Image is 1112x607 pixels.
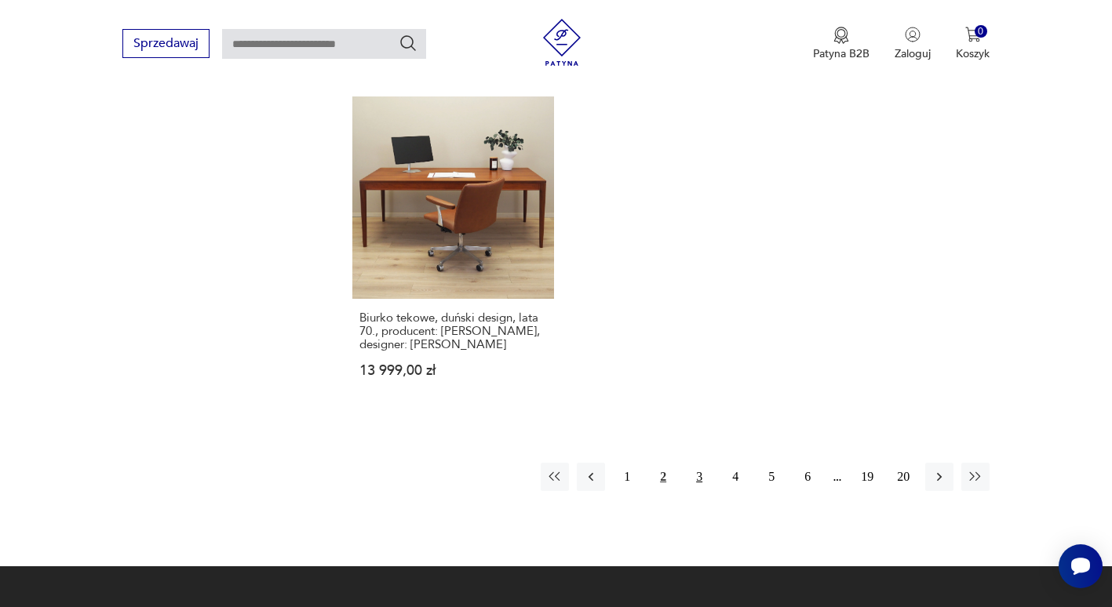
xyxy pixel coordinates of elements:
iframe: Smartsupp widget button [1059,544,1103,588]
button: Sprzedawaj [122,29,210,58]
p: 13 999,00 zł [359,364,547,377]
button: 0Koszyk [956,27,990,61]
a: Sprzedawaj [122,39,210,50]
a: Biurko tekowe, duński design, lata 70., producent: Fritz Hansen, designer: Finn JuhlBiurko tekowe... [352,96,554,407]
button: 2 [649,463,677,491]
button: 4 [721,463,749,491]
h3: Biurko tekowe, duński design, lata 70., producent: [PERSON_NAME], designer: [PERSON_NAME] [359,311,547,351]
p: Zaloguj [895,46,931,61]
button: Patyna B2B [813,27,870,61]
button: 5 [757,463,786,491]
button: Zaloguj [895,27,931,61]
button: 19 [853,463,881,491]
button: 3 [685,463,713,491]
p: Patyna B2B [813,46,870,61]
button: 20 [889,463,917,491]
img: Patyna - sklep z meblami i dekoracjami vintage [538,19,585,66]
div: 0 [975,25,988,38]
p: Koszyk [956,46,990,61]
button: Szukaj [399,34,417,53]
button: 6 [793,463,822,491]
a: Ikona medaluPatyna B2B [813,27,870,61]
img: Ikonka użytkownika [905,27,921,42]
button: 1 [613,463,641,491]
img: Ikona medalu [833,27,849,44]
img: Ikona koszyka [965,27,981,42]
